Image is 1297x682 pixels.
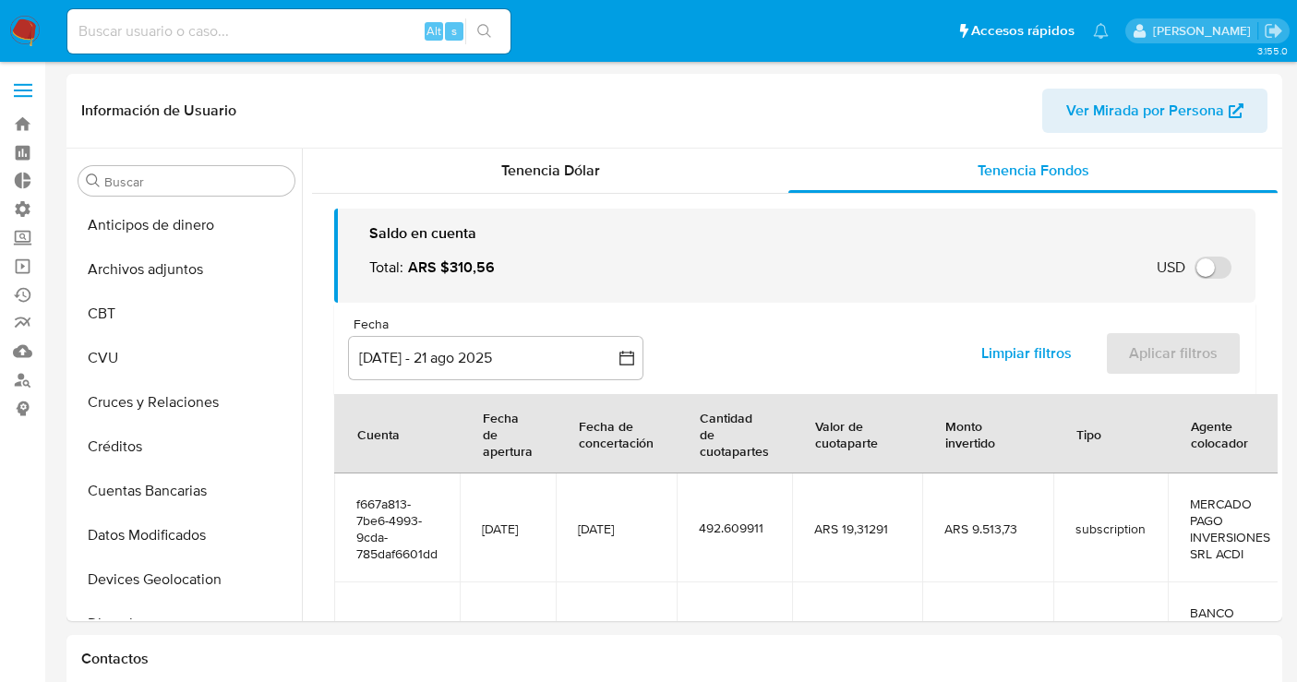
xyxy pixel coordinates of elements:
[71,247,302,292] button: Archivos adjuntos
[71,425,302,469] button: Créditos
[71,380,302,425] button: Cruces y Relaciones
[451,22,457,40] span: s
[426,22,441,40] span: Alt
[81,650,1267,668] h1: Contactos
[71,292,302,336] button: CBT
[1066,89,1224,133] span: Ver Mirada por Persona
[71,203,302,247] button: Anticipos de dinero
[71,469,302,513] button: Cuentas Bancarias
[1093,23,1109,39] a: Notificaciones
[1042,89,1267,133] button: Ver Mirada por Persona
[67,19,510,43] input: Buscar usuario o caso...
[465,18,503,44] button: search-icon
[971,21,1075,41] span: Accesos rápidos
[71,513,302,557] button: Datos Modificados
[1153,22,1257,40] p: sandra.chabay@mercadolibre.com
[104,173,287,190] input: Buscar
[71,557,302,602] button: Devices Geolocation
[81,102,236,120] h1: Información de Usuario
[71,336,302,380] button: CVU
[71,602,302,646] button: Direcciones
[1264,21,1283,41] a: Salir
[86,173,101,188] button: Buscar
